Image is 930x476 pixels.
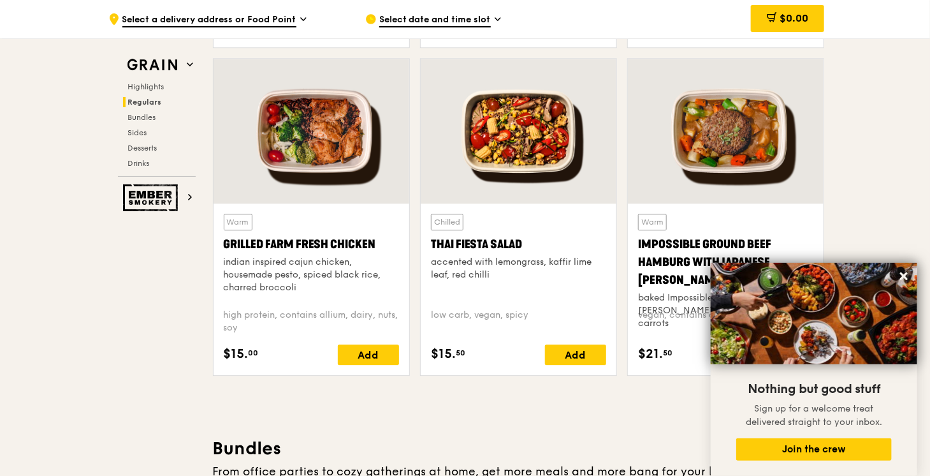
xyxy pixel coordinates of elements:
[123,54,182,77] img: Grain web logo
[431,235,606,253] div: Thai Fiesta Salad
[456,348,465,358] span: 50
[123,184,182,211] img: Ember Smokery web logo
[224,214,252,230] div: Warm
[545,345,606,365] div: Add
[128,113,156,122] span: Bundles
[746,403,882,428] span: Sign up for a welcome treat delivered straight to your inbox.
[663,348,672,358] span: 50
[780,12,808,24] span: $0.00
[431,345,456,364] span: $15.
[224,256,399,294] div: indian inspired cajun chicken, housemade pesto, spiced black rice, charred broccoli
[748,382,880,397] span: Nothing but good stuff
[638,345,663,364] span: $21.
[894,266,914,286] button: Close
[128,159,150,168] span: Drinks
[431,214,463,230] div: Chilled
[638,214,667,230] div: Warm
[431,256,606,281] div: accented with lemongrass, kaffir lime leaf, red chilli
[249,348,259,358] span: 00
[638,235,813,289] div: Impossible Ground Beef Hamburg with Japanese [PERSON_NAME]
[224,345,249,364] span: $15.
[128,128,147,137] span: Sides
[213,437,825,460] h3: Bundles
[128,98,162,107] span: Regulars
[122,13,296,27] span: Select a delivery address or Food Point
[224,309,399,334] div: high protein, contains allium, dairy, nuts, soy
[431,309,606,334] div: low carb, vegan, spicy
[638,309,813,334] div: vegan, contains allium, soy, wheat
[338,345,399,365] div: Add
[638,292,813,330] div: baked Impossible hamburg, Japanese [PERSON_NAME], poached okra and carrots
[128,82,164,91] span: Highlights
[736,438,892,461] button: Join the crew
[224,235,399,253] div: Grilled Farm Fresh Chicken
[711,263,917,364] img: DSC07876-Edit02-Large.jpeg
[379,13,491,27] span: Select date and time slot
[128,144,157,152] span: Desserts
